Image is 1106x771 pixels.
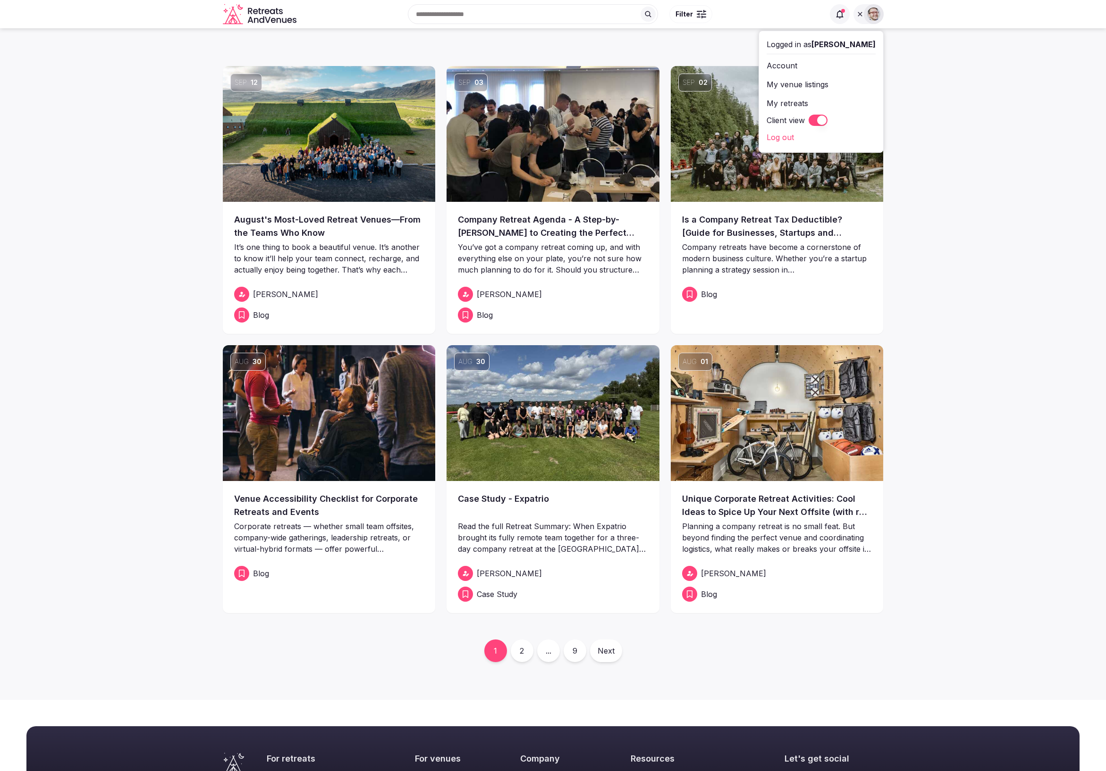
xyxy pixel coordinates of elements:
[235,78,247,87] span: Sep
[682,492,872,519] a: Unique Corporate Retreat Activities: Cool Ideas to Spice Up Your Next Offsite (with real world ex...
[234,566,424,581] a: Blog
[699,78,708,87] span: 02
[701,589,717,600] span: Blog
[447,66,659,202] img: Company Retreat Agenda - A Step-by-Step Guide to Creating the Perfect Retreat
[671,345,884,481] img: Unique Corporate Retreat Activities: Cool Ideas to Spice Up Your Next Offsite (with real world ex...
[785,753,884,764] h2: Let's get social
[253,568,269,579] span: Blog
[223,4,298,25] svg: Retreats and Venues company logo
[234,521,424,555] p: Corporate retreats — whether small team offsites, company-wide gatherings, leadership retreats, o...
[234,213,424,240] a: August's Most-Loved Retreat Venues—From the Teams Who Know
[511,639,533,662] a: 2
[458,307,648,323] a: Blog
[682,587,872,602] a: Blog
[867,8,880,21] img: Ryan Sanford
[564,639,586,662] a: 9
[520,753,585,764] h2: Company
[767,115,805,126] label: Client view
[253,289,318,300] span: [PERSON_NAME]
[477,589,517,600] span: Case Study
[458,521,648,555] p: Read the full Retreat Summary: When Expatrio brought its fully remote team together for a three-d...
[476,357,485,366] span: 30
[223,66,436,202] a: Sep12
[458,587,648,602] a: Case Study
[223,345,436,481] a: Aug30
[251,78,258,87] span: 12
[458,213,648,240] a: Company Retreat Agenda - A Step-by-[PERSON_NAME] to Creating the Perfect Retreat
[458,566,648,581] a: [PERSON_NAME]
[701,568,766,579] span: [PERSON_NAME]
[223,345,436,481] img: Venue Accessibility Checklist for Corporate Retreats and Events
[447,345,659,481] img: Case Study - Expatrio
[415,753,474,764] h2: For venues
[683,357,697,366] span: Aug
[811,40,876,49] span: [PERSON_NAME]
[682,521,872,555] p: Planning a company retreat is no small feat. But beyond finding the perfect venue and coordinatin...
[458,492,648,519] a: Case Study - Expatrio
[477,309,493,321] span: Blog
[253,357,262,366] span: 30
[253,309,269,321] span: Blog
[458,78,471,87] span: Sep
[682,566,872,581] a: [PERSON_NAME]
[671,66,884,202] a: Sep02
[477,289,542,300] span: [PERSON_NAME]
[447,66,659,202] a: Sep03
[767,39,876,50] div: Logged in as
[767,77,876,92] a: My venue listings
[767,58,876,73] a: Account
[767,130,876,145] a: Log out
[682,213,872,240] a: Is a Company Retreat Tax Deductible? [Guide for Businesses, Startups and Corporations]
[682,241,872,275] p: Company retreats have become a cornerstone of modern business culture. Whether you’re a startup p...
[458,241,648,275] p: You’ve got a company retreat coming up, and with everything else on your plate, you’re not sure h...
[223,4,298,25] a: Visit the homepage
[701,357,708,366] span: 01
[671,345,884,481] a: Aug01
[234,492,424,519] a: Venue Accessibility Checklist for Corporate Retreats and Events
[767,96,876,111] a: My retreats
[223,66,436,202] img: August's Most-Loved Retreat Venues—From the Teams Who Know
[234,307,424,323] a: Blog
[458,287,648,302] a: [PERSON_NAME]
[671,66,884,202] img: Is a Company Retreat Tax Deductible? [Guide for Businesses, Startups and Corporations]
[267,753,369,764] h2: For retreats
[631,753,738,764] h2: Resources
[590,639,622,662] a: Next
[235,357,249,366] span: Aug
[675,9,693,19] span: Filter
[234,241,424,275] p: It’s one thing to book a beautiful venue. It’s another to know it’ll help your team connect, rech...
[447,345,659,481] a: Aug30
[474,78,483,87] span: 03
[458,357,473,366] span: Aug
[682,287,872,302] a: Blog
[477,568,542,579] span: [PERSON_NAME]
[701,289,717,300] span: Blog
[683,78,695,87] span: Sep
[669,5,712,23] button: Filter
[234,287,424,302] a: [PERSON_NAME]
